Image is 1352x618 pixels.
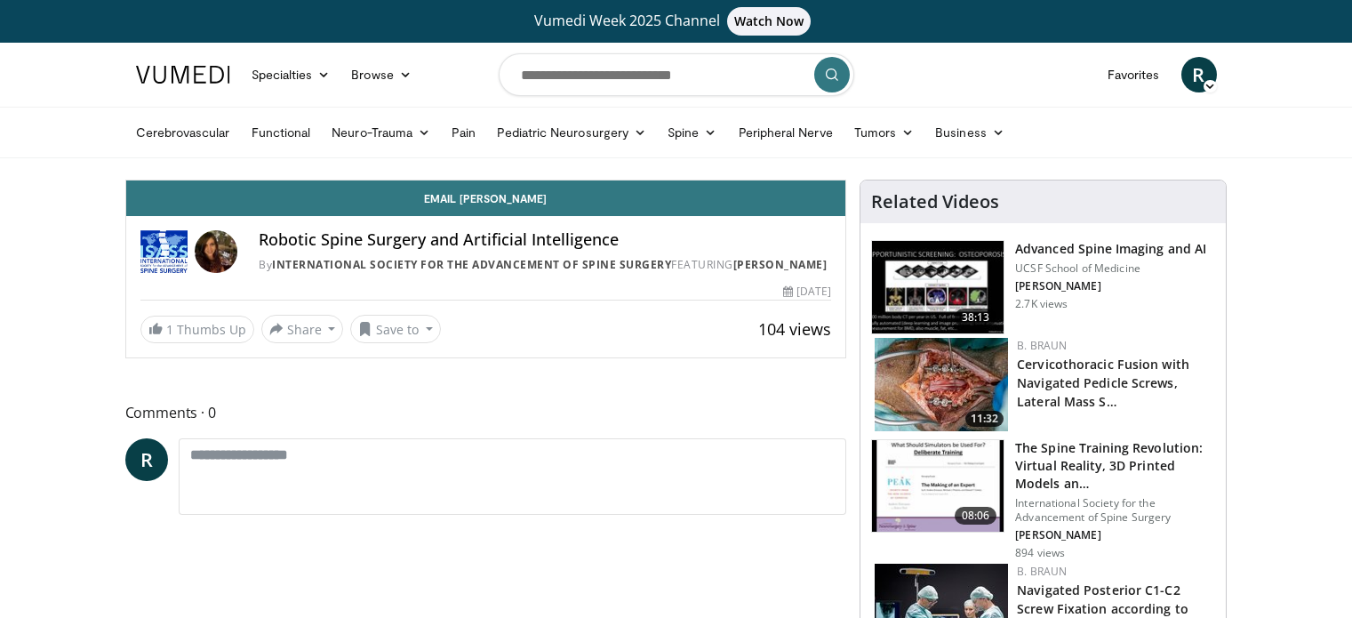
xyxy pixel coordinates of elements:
a: R [1181,57,1217,92]
span: 08:06 [955,507,997,525]
a: R [125,438,168,481]
a: 1 Thumbs Up [140,316,254,343]
span: 38:13 [955,309,997,326]
a: Neuro-Trauma [321,115,441,150]
span: Watch Now [727,7,812,36]
a: Peripheral Nerve [728,115,844,150]
a: Tumors [844,115,925,150]
p: UCSF School of Medicine [1015,261,1206,276]
button: Share [261,315,344,343]
h3: The Spine Training Revolution: Virtual Reality, 3D Printed Models an… [1015,439,1215,493]
img: 9a5d8e20-224f-41a7-be8c-8fa596e4f60f.150x105_q85_crop-smart_upscale.jpg [872,440,1004,533]
a: 11:32 [875,338,1008,431]
a: Spine [657,115,727,150]
div: [DATE] [783,284,831,300]
a: B. Braun [1017,564,1067,579]
span: 1 [166,321,173,338]
span: Comments 0 [125,401,847,424]
a: 38:13 Advanced Spine Imaging and AI UCSF School of Medicine [PERSON_NAME] 2.7K views [871,240,1215,334]
p: [PERSON_NAME] [1015,279,1206,293]
a: 08:06 The Spine Training Revolution: Virtual Reality, 3D Printed Models an… International Society... [871,439,1215,560]
h4: Related Videos [871,191,999,213]
img: 6b20b019-4137-448d-985c-834860bb6a08.150x105_q85_crop-smart_upscale.jpg [872,241,1004,333]
a: Browse [340,57,422,92]
p: [PERSON_NAME] [1015,528,1215,542]
a: Pain [441,115,486,150]
a: Email [PERSON_NAME] [126,181,846,216]
a: Pediatric Neurosurgery [486,115,657,150]
img: 48a1d132-3602-4e24-8cc1-5313d187402b.jpg.150x105_q85_crop-smart_upscale.jpg [875,338,1008,431]
img: International Society for the Advancement of Spine Surgery [140,230,188,273]
button: Save to [350,315,441,343]
a: [PERSON_NAME] [733,257,828,272]
a: Cerebrovascular [125,115,241,150]
a: International Society for the Advancement of Spine Surgery [272,257,671,272]
p: 2.7K views [1015,297,1068,311]
a: Vumedi Week 2025 ChannelWatch Now [139,7,1214,36]
input: Search topics, interventions [499,53,854,96]
h4: Robotic Spine Surgery and Artificial Intelligence [259,230,831,250]
p: International Society for the Advancement of Spine Surgery [1015,496,1215,525]
img: VuMedi Logo [136,66,230,84]
a: Favorites [1097,57,1171,92]
a: Specialties [241,57,341,92]
h3: Advanced Spine Imaging and AI [1015,240,1206,258]
a: B. Braun [1017,338,1067,353]
p: 894 views [1015,546,1065,560]
span: 104 views [758,318,831,340]
a: Cervicothoracic Fusion with Navigated Pedicle Screws, Lateral Mass S… [1017,356,1189,410]
img: Avatar [195,230,237,273]
a: Business [924,115,1015,150]
a: Functional [241,115,322,150]
span: 11:32 [965,411,1004,427]
div: By FEATURING [259,257,831,273]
